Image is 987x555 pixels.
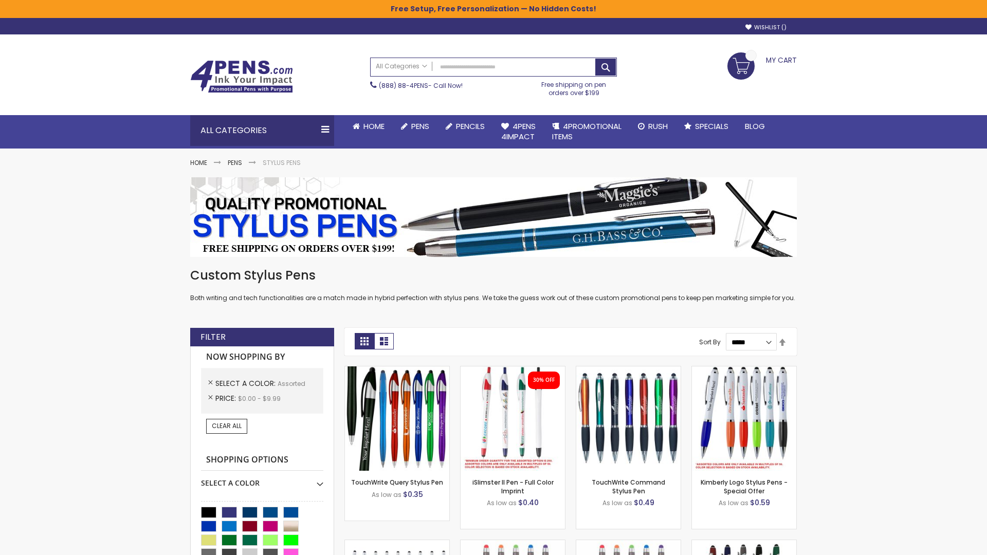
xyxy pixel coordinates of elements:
[215,393,238,403] span: Price
[472,478,554,495] a: iSlimster II Pen - Full Color Imprint
[487,498,517,507] span: As low as
[190,60,293,93] img: 4Pens Custom Pens and Promotional Products
[379,81,463,90] span: - Call Now!
[501,121,536,142] span: 4Pens 4impact
[648,121,668,132] span: Rush
[212,421,242,430] span: Clear All
[576,540,681,548] a: Islander Softy Gel with Stylus - ColorJet Imprint-Assorted
[737,115,773,138] a: Blog
[411,121,429,132] span: Pens
[692,366,796,471] img: Kimberly Logo Stylus Pens-Assorted
[200,331,226,343] strong: Filter
[201,471,323,488] div: Select A Color
[345,540,449,548] a: Stiletto Advertising Stylus Pens-Assorted
[719,498,748,507] span: As low as
[345,366,449,375] a: TouchWrite Query Stylus Pen-Assorted
[592,478,665,495] a: TouchWrite Command Stylus Pen
[531,77,617,97] div: Free shipping on pen orders over $199
[692,366,796,375] a: Kimberly Logo Stylus Pens-Assorted
[576,366,681,375] a: TouchWrite Command Stylus Pen-Assorted
[461,366,565,471] img: iSlimster II - Full Color-Assorted
[745,121,765,132] span: Blog
[372,490,401,499] span: As low as
[278,379,305,388] span: Assorted
[206,419,247,433] a: Clear All
[701,478,788,495] a: Kimberly Logo Stylus Pens - Special Offer
[363,121,385,132] span: Home
[533,377,555,384] div: 30% OFF
[263,158,301,167] strong: Stylus Pens
[602,498,632,507] span: As low as
[351,478,443,487] a: TouchWrite Query Stylus Pen
[376,62,427,70] span: All Categories
[695,121,728,132] span: Specials
[456,121,485,132] span: Pencils
[493,115,544,149] a: 4Pens4impact
[355,333,374,349] strong: Grid
[345,366,449,471] img: TouchWrite Query Stylus Pen-Assorted
[190,177,797,257] img: Stylus Pens
[190,158,207,167] a: Home
[518,497,539,508] span: $0.40
[403,489,423,499] span: $0.35
[190,267,797,303] div: Both writing and tech functionalities are a match made in hybrid perfection with stylus pens. We ...
[201,346,323,368] strong: Now Shopping by
[379,81,428,90] a: (888) 88-4PENS
[634,497,654,508] span: $0.49
[215,378,278,388] span: Select A Color
[393,115,437,138] a: Pens
[190,267,797,284] h1: Custom Stylus Pens
[190,115,334,146] div: All Categories
[544,115,630,149] a: 4PROMOTIONALITEMS
[461,366,565,375] a: iSlimster II - Full Color-Assorted
[630,115,676,138] a: Rush
[699,338,721,346] label: Sort By
[344,115,393,138] a: Home
[238,394,281,403] span: $0.00 - $9.99
[692,540,796,548] a: Custom Soft Touch® Metal Pens with Stylus-Assorted
[552,121,622,142] span: 4PROMOTIONAL ITEMS
[201,449,323,471] strong: Shopping Options
[576,366,681,471] img: TouchWrite Command Stylus Pen-Assorted
[437,115,493,138] a: Pencils
[745,24,787,31] a: Wishlist
[461,540,565,548] a: Islander Softy Gel Pen with Stylus-Assorted
[371,58,432,75] a: All Categories
[228,158,242,167] a: Pens
[750,497,770,508] span: $0.59
[676,115,737,138] a: Specials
